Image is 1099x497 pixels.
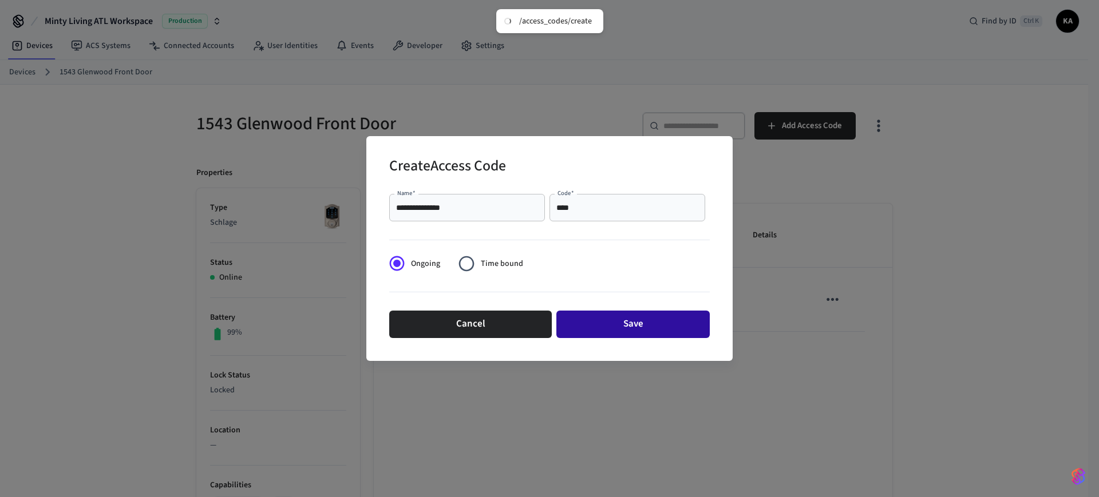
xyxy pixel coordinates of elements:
button: Cancel [389,311,552,338]
span: Time bound [481,258,523,270]
span: Ongoing [411,258,440,270]
div: /access_codes/create [519,16,592,26]
img: SeamLogoGradient.69752ec5.svg [1072,467,1085,486]
h2: Create Access Code [389,150,506,185]
label: Code [558,189,574,197]
label: Name [397,189,416,197]
button: Save [556,311,710,338]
